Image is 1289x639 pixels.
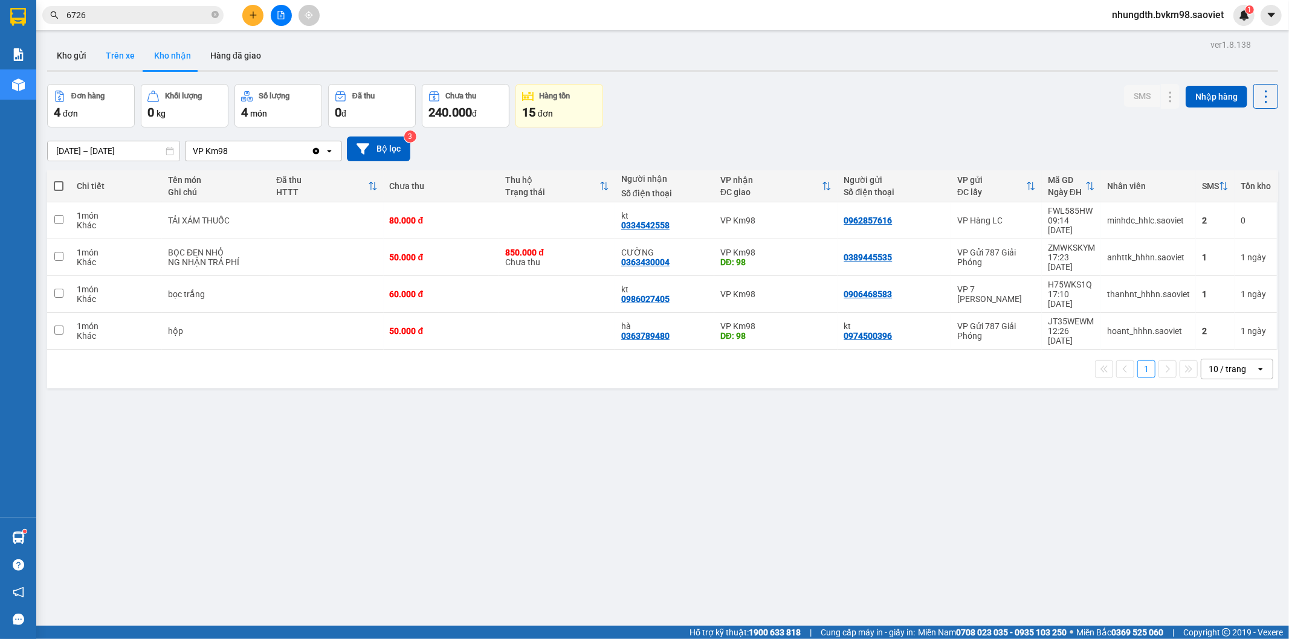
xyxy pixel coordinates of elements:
[1172,626,1174,639] span: |
[1266,10,1277,21] span: caret-down
[241,105,248,120] span: 4
[341,109,346,118] span: đ
[193,145,228,157] div: VP Km98
[270,170,384,202] th: Toggle SortBy
[1247,252,1266,262] span: ngày
[229,145,230,157] input: Selected VP Km98.
[844,289,892,299] div: 0906468583
[1245,5,1254,14] sup: 1
[299,5,320,26] button: aim
[168,175,264,185] div: Tên món
[10,8,26,26] img: logo-vxr
[47,84,135,127] button: Đơn hàng4đơn
[77,181,156,191] div: Chi tiết
[1048,252,1095,272] div: 17:23 [DATE]
[1048,316,1095,326] div: JT35WEWM
[50,11,59,19] span: search
[1202,216,1229,225] div: 2
[259,92,289,100] div: Số lượng
[242,5,263,26] button: plus
[621,174,708,184] div: Người nhận
[13,614,24,625] span: message
[720,331,832,341] div: DĐ: 98
[844,216,892,225] div: 0962857616
[957,284,1036,304] div: VP 7 [PERSON_NAME]
[621,294,670,304] div: 0986027405
[168,289,264,299] div: bọc trắng
[1241,252,1271,262] div: 1
[1202,326,1229,336] div: 2
[7,10,67,70] img: logo.jpg
[77,331,156,341] div: Khác
[63,70,292,146] h2: VP Nhận: VP Hàng LC
[23,530,27,533] sup: 1
[54,105,60,120] span: 4
[1241,326,1271,336] div: 1
[276,187,368,197] div: HTTT
[720,175,822,185] div: VP nhận
[1202,252,1229,262] div: 1
[168,257,264,267] div: NG NHẬN TRẢ PHÍ
[13,586,24,598] span: notification
[957,216,1036,225] div: VP Hàng LC
[311,146,321,156] svg: Clear value
[168,187,264,197] div: Ghi chú
[157,109,166,118] span: kg
[428,105,472,120] span: 240.000
[540,92,570,100] div: Hàng tồn
[1048,280,1095,289] div: H75WKS1Q
[1070,630,1073,635] span: ⚪️
[1241,289,1271,299] div: 1
[328,84,416,127] button: Đã thu0đ
[1239,10,1250,21] img: icon-new-feature
[714,170,838,202] th: Toggle SortBy
[499,170,615,202] th: Toggle SortBy
[390,252,494,262] div: 50.000 đ
[77,284,156,294] div: 1 món
[212,11,219,18] span: close-circle
[1102,7,1233,22] span: nhungdth.bvkm98.saoviet
[305,11,313,19] span: aim
[352,92,375,100] div: Đã thu
[390,181,494,191] div: Chưa thu
[957,187,1026,197] div: ĐC lấy
[250,109,267,118] span: món
[1048,289,1095,309] div: 17:10 [DATE]
[77,220,156,230] div: Khác
[957,175,1026,185] div: VP gửi
[277,11,285,19] span: file-add
[77,321,156,331] div: 1 món
[621,284,708,294] div: kt
[1261,5,1282,26] button: caret-down
[1196,170,1235,202] th: Toggle SortBy
[12,531,25,544] img: warehouse-icon
[390,216,494,225] div: 80.000 đ
[505,248,609,257] div: 850.000 đ
[515,84,603,127] button: Hàng tồn15đơn
[1048,175,1085,185] div: Mã GD
[404,130,416,143] sup: 3
[621,248,708,257] div: CƯỜNG
[13,559,24,571] span: question-circle
[1241,181,1271,191] div: Tồn kho
[720,187,822,197] div: ĐC giao
[168,248,264,257] div: BỌC ĐEN NHỎ
[161,10,292,30] b: [DOMAIN_NAME]
[1202,289,1229,299] div: 1
[1048,216,1095,235] div: 09:14 [DATE]
[621,257,670,267] div: 0363430004
[505,248,609,267] div: Chưa thu
[621,321,708,331] div: hà
[141,84,228,127] button: Khối lượng0kg
[1186,86,1247,108] button: Nhập hàng
[1209,363,1246,375] div: 10 / trang
[446,92,477,100] div: Chưa thu
[347,136,410,161] button: Bộ lọc
[1210,38,1251,51] div: ver 1.8.138
[77,294,156,304] div: Khác
[1241,216,1271,225] div: 0
[1107,289,1190,299] div: thanhnt_hhhn.saoviet
[201,41,271,70] button: Hàng đã giao
[621,220,670,230] div: 0334542558
[1256,364,1265,374] svg: open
